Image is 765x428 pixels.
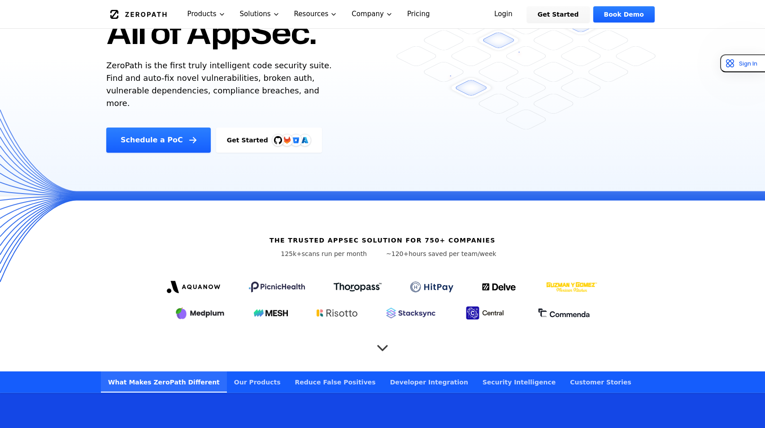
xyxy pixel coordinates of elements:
[386,250,409,257] span: ~120+
[386,249,496,258] p: hours saved per team/week
[216,128,322,153] a: Get StartedGitHubGitLabAzure
[106,128,211,153] a: Schedule a PoC
[291,135,301,145] svg: Bitbucket
[383,371,475,393] a: Developer Integration
[288,371,383,393] a: Reduce False Positives
[106,59,336,110] p: ZeroPath is the first truly intelligent code security suite. Find and auto-fix novel vulnerabilit...
[483,6,523,22] a: Login
[374,335,391,353] button: Scroll to next section
[269,249,379,258] p: scans run per month
[175,306,225,320] img: Medplum
[269,236,496,245] h6: The trusted AppSec solution for 750+ companies
[527,6,590,22] a: Get Started
[278,131,296,149] img: GitLab
[227,371,288,393] a: Our Products
[301,137,309,144] img: Azure
[334,282,382,291] img: Thoropass
[386,308,435,318] img: Stacksync
[281,250,302,257] span: 125k+
[545,276,598,298] img: GYG
[593,6,655,22] a: Book Demo
[475,371,563,393] a: Security Intelligence
[464,305,509,321] img: Central
[563,371,639,393] a: Customer Stories
[254,309,288,317] img: Mesh
[274,136,282,144] img: GitHub
[101,371,227,393] a: What Makes ZeroPath Different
